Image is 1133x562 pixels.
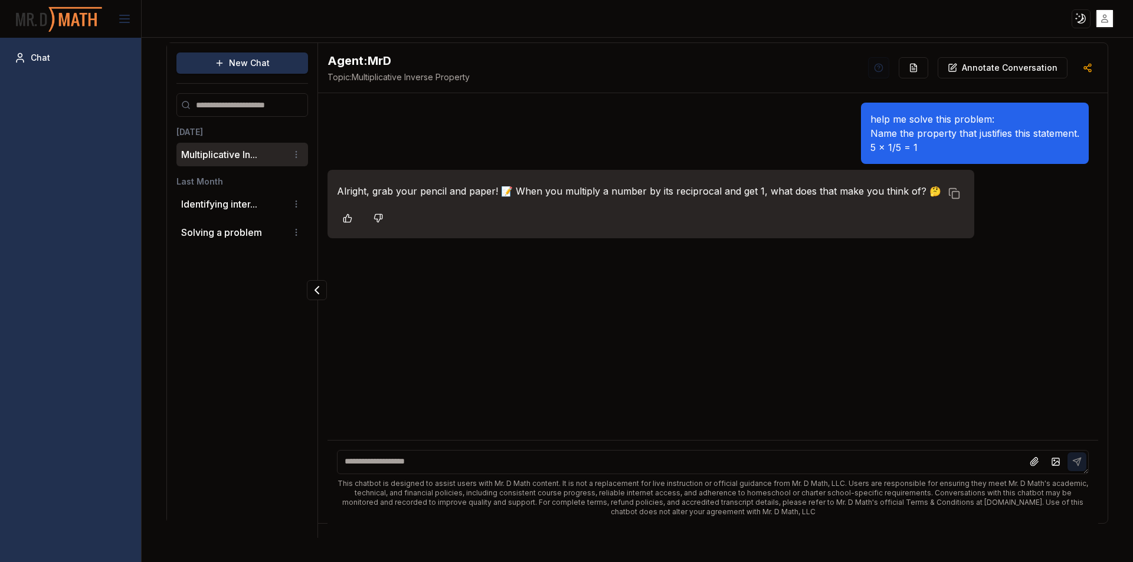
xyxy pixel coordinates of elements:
img: placeholder-user.jpg [1096,10,1114,27]
h2: MrD [328,52,470,69]
button: New Chat [176,52,308,74]
p: Alright, grab your pencil and paper! 📝 When you multiply a number by its reciprocal and get 1, wh... [337,184,941,198]
button: Conversation options [289,225,303,239]
div: This chatbot is designed to assist users with Mr. D Math content. It is not a replacement for liv... [337,479,1089,517]
span: Multiplicative Inverse Property [328,71,470,83]
a: Chat [9,47,132,68]
button: Conversation options [289,197,303,211]
h3: Last Month [176,176,308,188]
button: Identifying inter... [181,197,257,211]
button: Help Videos [868,57,889,78]
button: Re-Fill Questions [899,57,928,78]
span: Chat [31,52,50,64]
h3: [DATE] [176,126,308,138]
button: Collapse panel [307,280,327,300]
p: Solving a problem [181,225,262,239]
button: Multiplicative In... [181,147,257,162]
p: Annotate Conversation [962,62,1057,74]
button: Conversation options [289,147,303,162]
button: Annotate Conversation [938,57,1067,78]
img: PromptOwl [15,4,103,35]
p: help me solve this problem: Name the property that justifies this statement. 5 x 1/5 = 1 [870,112,1079,155]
